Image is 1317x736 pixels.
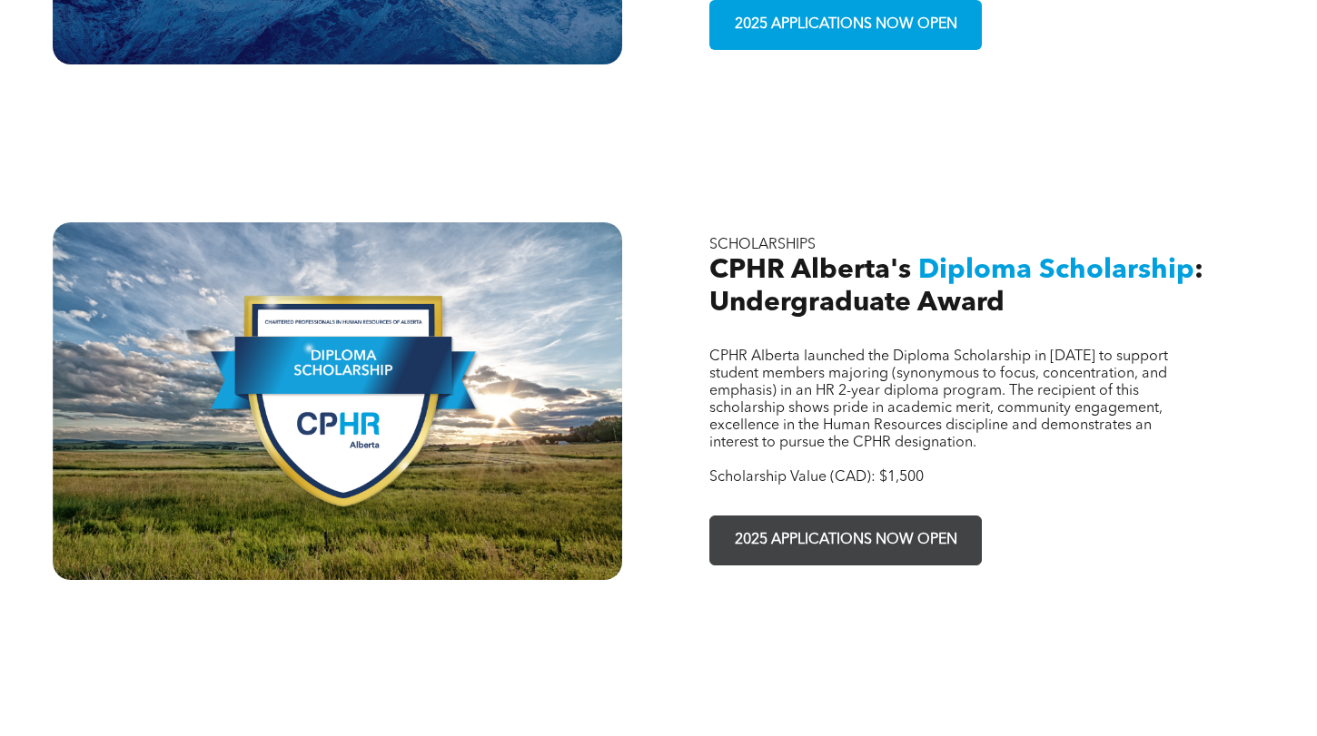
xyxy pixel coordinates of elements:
[918,257,1194,284] span: Diploma Scholarship
[709,470,924,485] span: Scholarship Value (CAD): $1,500
[728,7,964,43] span: 2025 APPLICATIONS NOW OPEN
[728,523,964,558] span: 2025 APPLICATIONS NOW OPEN
[709,515,982,565] a: 2025 APPLICATIONS NOW OPEN
[709,349,1168,450] span: CPHR Alberta launched the Diploma Scholarship in [DATE] to support student members majoring (syno...
[709,257,911,284] span: CPHR Alberta's
[709,238,816,252] span: SCHOLARSHIPS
